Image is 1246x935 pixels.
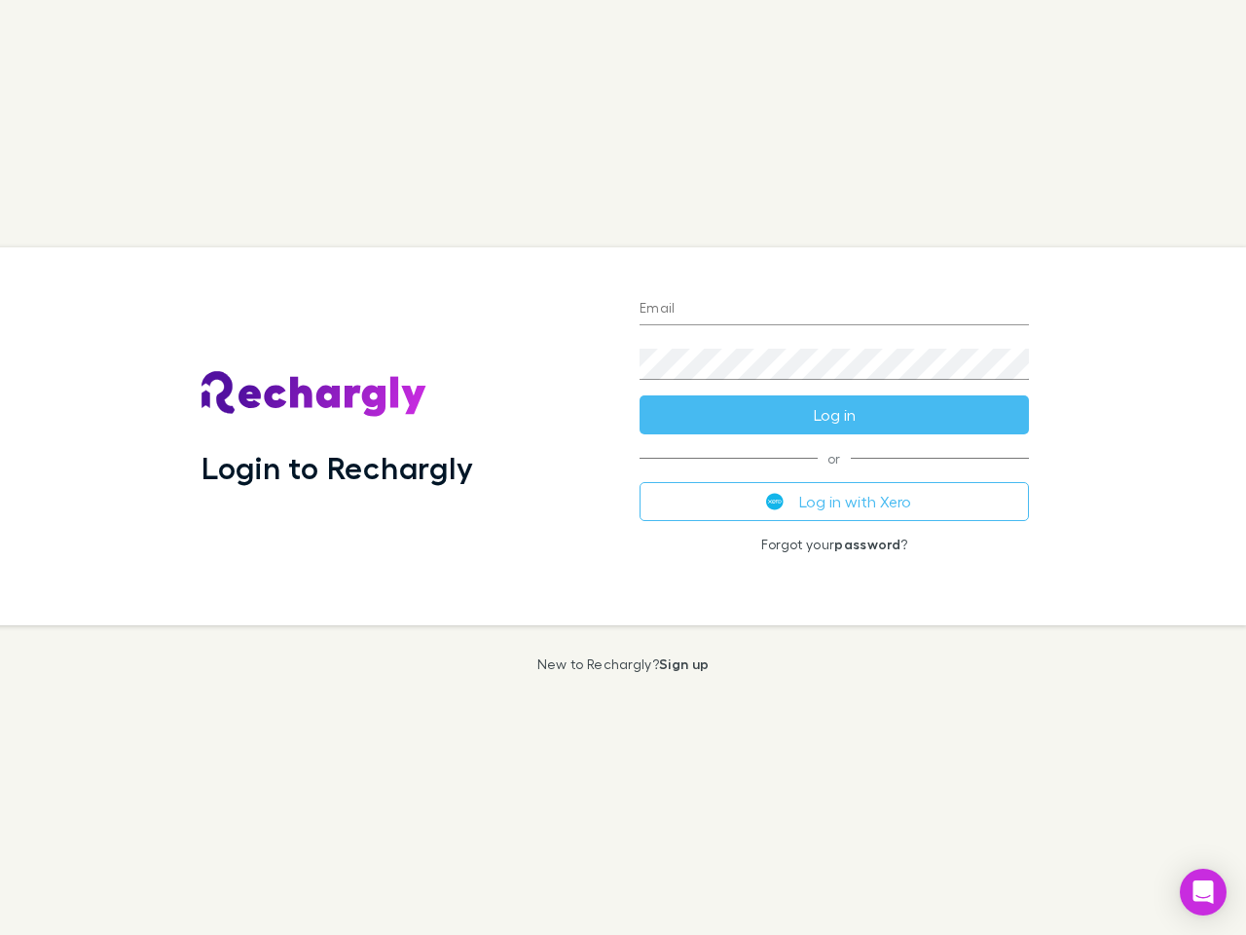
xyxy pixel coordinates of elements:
p: Forgot your ? [640,537,1029,552]
button: Log in [640,395,1029,434]
a: password [834,536,900,552]
p: New to Rechargly? [537,656,710,672]
button: Log in with Xero [640,482,1029,521]
a: Sign up [659,655,709,672]
h1: Login to Rechargly [202,449,473,486]
img: Xero's logo [766,493,784,510]
div: Open Intercom Messenger [1180,869,1227,916]
span: or [640,458,1029,459]
img: Rechargly's Logo [202,371,427,418]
